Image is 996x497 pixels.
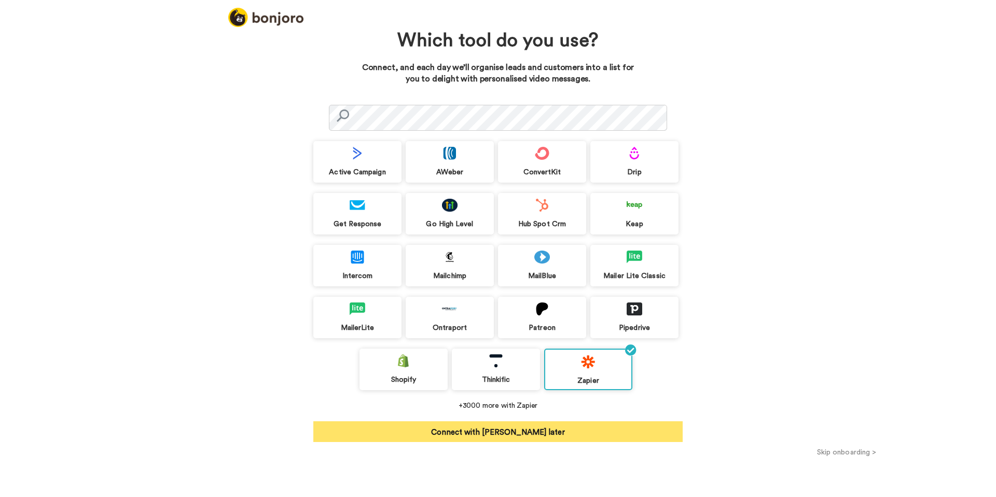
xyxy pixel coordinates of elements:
[498,168,586,177] div: ConvertKit
[534,251,550,264] img: logo_mailblue.png
[498,271,586,281] div: MailBlue
[627,199,642,212] img: logo_keap.svg
[697,447,996,458] button: Skip onboarding >
[350,199,365,212] img: logo_getresponse.svg
[406,219,494,229] div: Go High Level
[313,401,683,411] div: +3000 more with Zapier
[442,147,458,160] img: logo_aweber.svg
[534,147,550,160] img: logo_convertkit.svg
[337,109,349,122] img: search.svg
[627,302,642,315] img: logo_pipedrive.png
[590,219,679,229] div: Keap
[350,251,365,264] img: logo_intercom.svg
[590,271,679,281] div: Mailer Lite Classic
[396,354,411,367] img: logo_shopify.svg
[534,302,550,315] img: logo_patreon.svg
[357,62,639,86] p: Connect, and each day we’ll organise leads and customers into a list for you to delight with pers...
[350,147,365,160] img: logo_activecampaign.svg
[442,302,458,315] img: logo_ontraport.svg
[442,199,458,212] img: logo_gohighlevel.png
[406,168,494,177] div: AWeber
[534,199,550,212] img: logo_hubspot.svg
[359,375,448,384] div: Shopify
[590,323,679,333] div: Pipedrive
[313,323,402,333] div: MailerLite
[545,376,631,385] div: Zapier
[498,323,586,333] div: Patreon
[498,219,586,229] div: Hub Spot Crm
[313,421,683,442] button: Connect with [PERSON_NAME] later
[442,251,458,264] img: logo_mailchimp.svg
[350,302,365,315] img: logo_mailerlite.svg
[590,168,679,177] div: Drip
[488,354,504,367] img: logo_thinkific.svg
[313,271,402,281] div: Intercom
[406,323,494,333] div: Ontraport
[627,251,642,264] img: logo_mailerlite.svg
[627,147,642,160] img: logo_drip.svg
[313,168,402,177] div: Active Campaign
[580,355,596,368] img: logo_zapier.svg
[381,31,615,51] h1: Which tool do you use?
[313,219,402,229] div: Get Response
[228,8,303,27] img: logo_full.png
[406,271,494,281] div: Mailchimp
[452,375,540,384] div: Thinkific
